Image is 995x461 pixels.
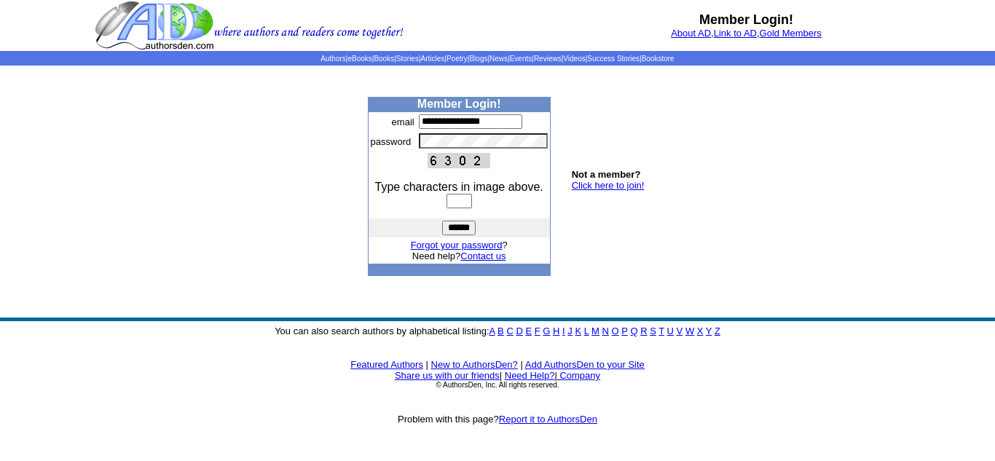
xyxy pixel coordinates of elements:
a: L [584,326,589,336]
a: Featured Authors [350,359,423,370]
font: You can also search authors by alphabetical listing: [275,326,720,336]
font: © AuthorsDen, Inc. All rights reserved. [436,381,559,389]
a: Add AuthorsDen to your Site [525,359,645,370]
a: A [489,326,495,336]
a: Q [630,326,637,336]
a: Share us with our friends [395,370,500,381]
a: Bookstore [642,55,675,63]
a: Books [374,55,394,63]
a: Poetry [447,55,468,63]
a: Click here to join! [572,180,645,191]
font: password [371,136,412,147]
a: eBooks [347,55,371,63]
a: W [685,326,694,336]
a: Events [510,55,532,63]
a: News [489,55,508,63]
a: E [525,326,532,336]
a: Link to AD [714,28,757,39]
a: H [553,326,559,336]
a: T [658,326,664,336]
a: B [497,326,504,336]
font: Type characters in image above. [375,181,543,193]
font: | [554,370,600,381]
a: Blogs [469,55,487,63]
font: , , [671,28,822,39]
a: New to AuthorsDen? [431,359,518,370]
font: | [500,370,502,381]
a: Authors [320,55,345,63]
a: Forgot your password [411,240,503,251]
a: R [640,326,647,336]
font: | [426,359,428,370]
a: Y [706,326,712,336]
a: V [677,326,683,336]
a: Reviews [534,55,562,63]
font: ? [411,240,508,251]
a: C [506,326,513,336]
b: Member Login! [699,12,793,27]
a: S [650,326,656,336]
a: Z [715,326,720,336]
a: M [591,326,599,336]
a: G [543,326,550,336]
a: D [516,326,522,336]
b: Not a member? [572,169,641,180]
a: Report it to AuthorsDen [499,414,597,425]
a: I [562,326,565,336]
font: | [520,359,522,370]
span: | | | | | | | | | | | | [320,55,674,63]
a: About AD [671,28,711,39]
a: Articles [421,55,445,63]
a: F [535,326,540,336]
font: email [392,117,414,127]
a: U [667,326,674,336]
a: Company [559,370,600,381]
a: X [697,326,704,336]
a: Contact us [460,251,506,261]
a: Gold Members [760,28,822,39]
img: This Is CAPTCHA Image [428,153,490,168]
a: O [612,326,619,336]
font: Need help? [412,251,506,261]
a: Stories [396,55,419,63]
a: K [575,326,581,336]
b: Member Login! [417,98,501,110]
a: Success Stories [587,55,640,63]
a: P [621,326,627,336]
font: Problem with this page? [398,414,597,425]
a: J [567,326,573,336]
a: Videos [563,55,585,63]
a: N [602,326,609,336]
a: Need Help? [505,370,555,381]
